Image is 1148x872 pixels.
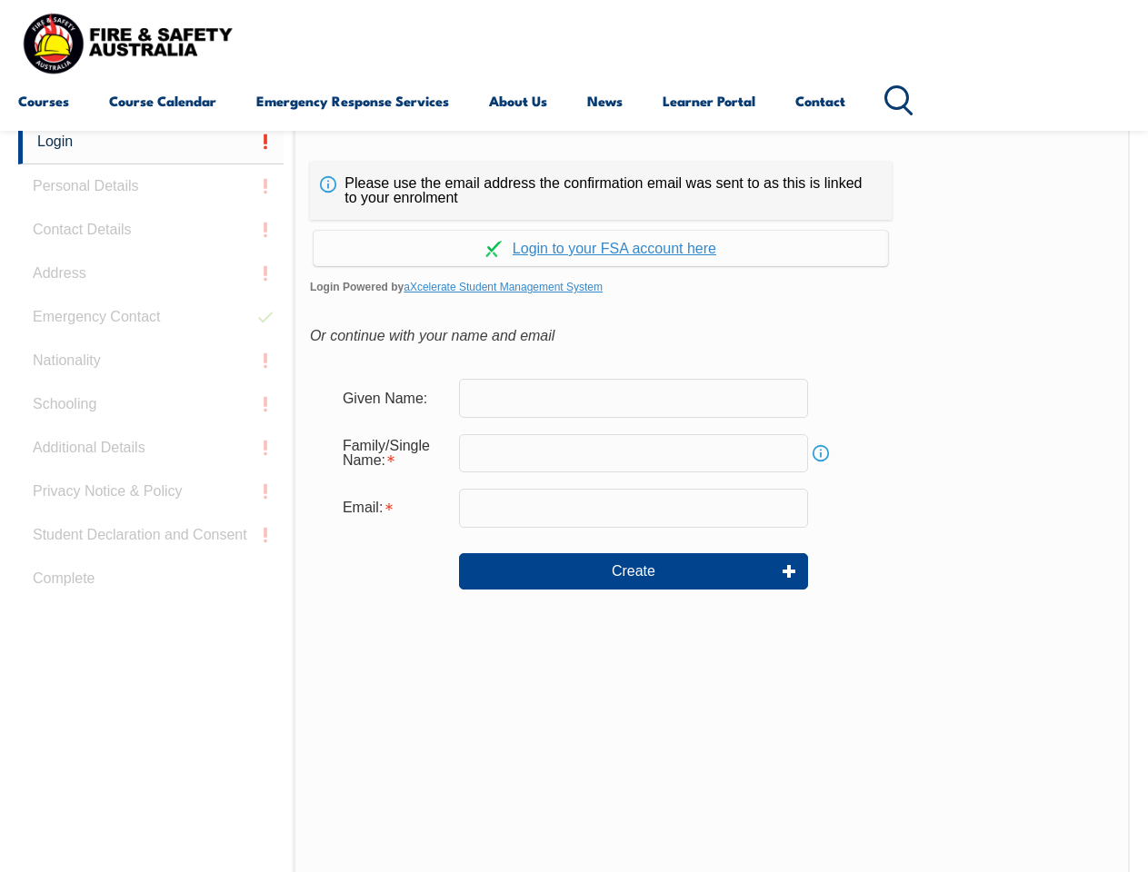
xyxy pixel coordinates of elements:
[795,79,845,123] a: Contact
[18,120,284,164] a: Login
[328,429,459,478] div: Family/Single Name is required.
[587,79,623,123] a: News
[310,162,892,220] div: Please use the email address the confirmation email was sent to as this is linked to your enrolment
[404,281,603,293] a: aXcelerate Student Management System
[310,322,1113,350] div: Or continue with your name and email
[663,79,755,123] a: Learner Portal
[459,553,808,590] button: Create
[808,441,834,466] a: Info
[328,381,459,415] div: Given Name:
[18,79,69,123] a: Courses
[256,79,449,123] a: Emergency Response Services
[485,241,502,257] img: Log in withaxcelerate
[310,273,1113,301] span: Login Powered by
[109,79,216,123] a: Course Calendar
[328,490,459,525] div: Email is required.
[489,79,547,123] a: About Us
